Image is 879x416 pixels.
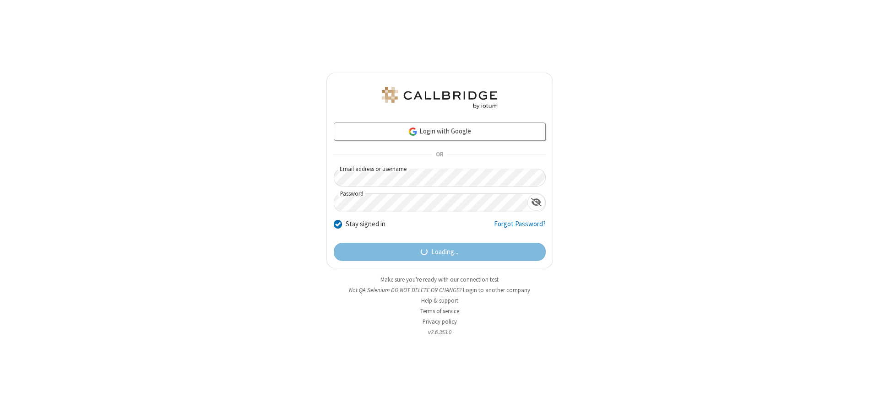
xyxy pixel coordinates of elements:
label: Stay signed in [346,219,385,229]
img: QA Selenium DO NOT DELETE OR CHANGE [380,87,499,109]
a: Make sure you're ready with our connection test [380,276,499,283]
input: Email address or username [334,169,546,187]
a: Terms of service [420,307,459,315]
li: v2.6.353.0 [326,328,553,336]
li: Not QA Selenium DO NOT DELETE OR CHANGE? [326,286,553,294]
span: Loading... [431,247,458,257]
a: Privacy policy [423,318,457,325]
img: google-icon.png [408,127,418,137]
span: OR [432,149,447,161]
input: Password [334,194,527,212]
button: Loading... [334,243,546,261]
a: Help & support [421,297,458,304]
button: Login to another company [463,286,530,294]
div: Show password [527,194,545,211]
a: Login with Google [334,123,546,141]
a: Forgot Password? [494,219,546,236]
